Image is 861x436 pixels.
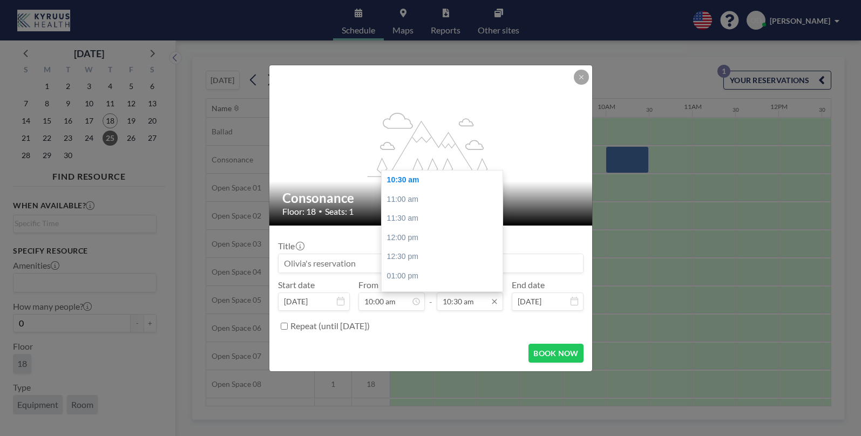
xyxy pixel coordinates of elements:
span: Floor: 18 [282,206,316,217]
div: 01:00 pm [382,267,503,286]
button: BOOK NOW [528,344,583,363]
span: Seats: 1 [325,206,354,217]
span: - [429,283,432,307]
div: 11:00 am [382,190,503,209]
div: 10:30 am [382,171,503,190]
input: Olivia's reservation [279,254,583,272]
label: Repeat (until [DATE]) [290,321,370,331]
div: 12:30 pm [382,247,503,267]
div: 11:30 am [382,209,503,228]
label: Title [278,241,303,251]
div: 12:00 pm [382,228,503,248]
label: End date [512,280,545,290]
h2: Consonance [282,190,580,206]
label: Start date [278,280,315,290]
div: 01:30 pm [382,286,503,305]
label: From [358,280,378,290]
span: • [318,207,322,215]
